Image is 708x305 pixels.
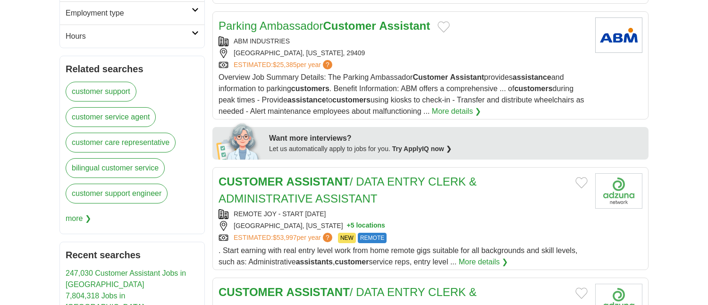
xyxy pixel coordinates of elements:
div: Want more interviews? [269,133,643,144]
span: ? [323,233,332,242]
a: customer support [66,82,136,102]
strong: Customer [323,19,376,32]
span: $25,385 [273,61,297,68]
strong: Customer [413,73,448,81]
span: + [347,221,351,231]
span: NEW [338,233,356,243]
strong: customers [514,85,553,93]
h2: Hours [66,31,192,42]
h2: Related searches [66,62,199,76]
button: Add to favorite jobs [575,288,588,299]
a: customer support engineer [66,184,168,203]
a: ABM INDUSTRIES [234,37,290,45]
strong: Assistant [379,19,430,32]
strong: CUSTOMER [219,175,283,188]
span: . Start earning with real entry level work from home remote gigs suitable for all backgrounds and... [219,246,577,266]
strong: customer [335,258,369,266]
div: [GEOGRAPHIC_DATA], [US_STATE] [219,221,588,231]
h2: Recent searches [66,248,199,262]
span: $53,997 [273,234,297,241]
a: More details ❯ [432,106,481,117]
strong: Assistant [450,73,484,81]
a: More details ❯ [459,256,508,268]
a: ESTIMATED:$53,997per year? [234,233,334,243]
button: +5 locations [347,221,385,231]
div: [GEOGRAPHIC_DATA], [US_STATE], 29409 [219,48,588,58]
div: Let us automatically apply to jobs for you. [269,144,643,154]
button: Add to favorite jobs [438,21,450,33]
strong: assistants [296,258,333,266]
h2: Employment type [66,8,192,19]
strong: assistance [287,96,326,104]
a: Employment type [60,1,204,25]
strong: customers [332,96,371,104]
a: bilingual customer service [66,158,165,178]
img: apply-iq-scientist.png [216,122,262,160]
img: ABM Industries logo [595,17,642,53]
div: REMOTE JOY - START [DATE] [219,209,588,219]
a: Parking AmbassadorCustomer Assistant [219,19,430,32]
span: ? [323,60,332,69]
strong: CUSTOMER [219,286,283,298]
span: more ❯ [66,209,91,228]
a: CUSTOMER ASSISTANT/ DATA ENTRY CLERK & ADMINISTRATIVE ASSISTANT [219,175,477,205]
a: Hours [60,25,204,48]
button: Add to favorite jobs [575,177,588,188]
a: customer care representative [66,133,176,152]
span: Overview Job Summary Details: The Parking Ambassador provides and information to parking . Benefi... [219,73,584,115]
strong: customers [291,85,329,93]
strong: assistance [513,73,551,81]
a: ESTIMATED:$25,385per year? [234,60,334,70]
a: customer service agent [66,107,156,127]
a: Try ApplyIQ now ❯ [392,145,452,152]
a: 247,030 Customer Assistant Jobs in [GEOGRAPHIC_DATA] [66,269,186,288]
strong: ASSISTANT [287,286,350,298]
span: REMOTE [358,233,387,243]
strong: ASSISTANT [287,175,350,188]
img: Company logo [595,173,642,209]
